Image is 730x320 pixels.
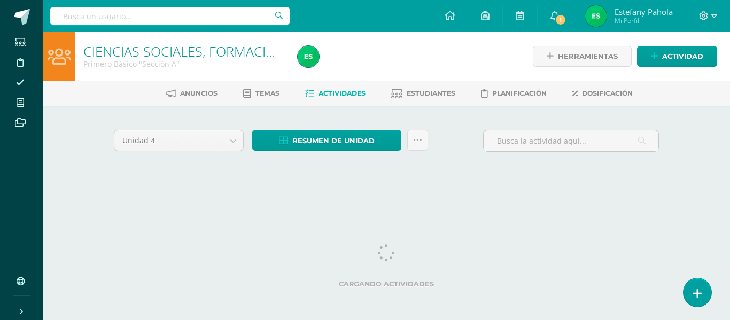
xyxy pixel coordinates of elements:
[481,85,547,102] a: Planificación
[166,85,218,102] a: Anuncios
[50,7,290,25] input: Busca un usuario...
[585,5,607,27] img: 7618533d5882f3550b112057c8a693e7.png
[572,85,633,102] a: Dosificación
[122,130,215,151] span: Unidad 4
[305,85,366,102] a: Actividades
[407,89,455,97] span: Estudiantes
[298,46,319,67] img: 7618533d5882f3550b112057c8a693e7.png
[255,89,279,97] span: Temas
[292,131,375,151] span: Resumen de unidad
[114,280,659,288] label: Cargando actividades
[484,130,658,151] input: Busca la actividad aquí...
[83,44,285,59] h1: CIENCIAS SOCIALES, FORMACIÓN CIUDADANA E INTERCULTURALIDAD
[83,59,285,69] div: Primero Básico 'Sección A'
[662,46,703,66] span: Actividad
[533,46,632,67] a: Herramientas
[319,89,366,97] span: Actividades
[243,85,279,102] a: Temas
[252,130,401,151] a: Resumen de unidad
[391,85,455,102] a: Estudiantes
[180,89,218,97] span: Anuncios
[492,89,547,97] span: Planificación
[615,6,673,17] span: Estefany Pahola
[555,14,566,26] span: 1
[114,130,243,151] a: Unidad 4
[582,89,633,97] span: Dosificación
[83,42,509,60] a: CIENCIAS SOCIALES, FORMACIÓN CIUDADANA E INTERCULTURALIDAD
[558,46,618,66] span: Herramientas
[615,16,673,25] span: Mi Perfil
[637,46,717,67] a: Actividad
